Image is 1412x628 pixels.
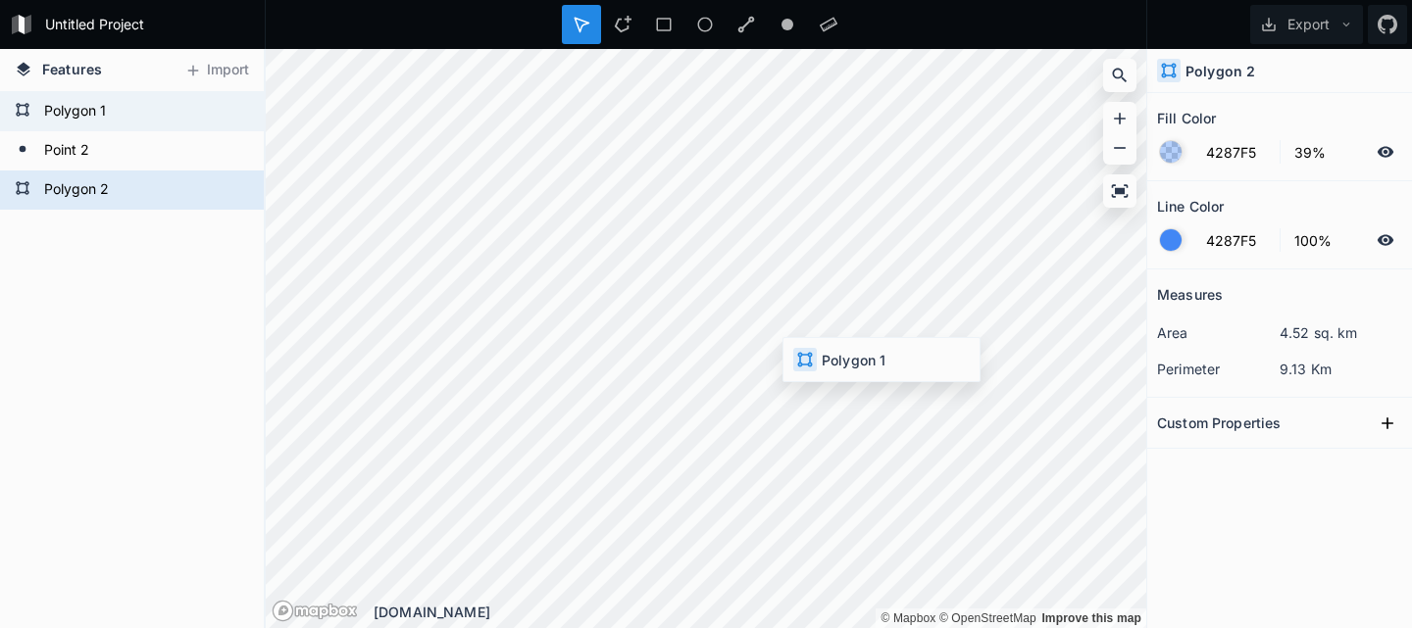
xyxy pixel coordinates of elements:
[1280,322,1402,343] dd: 4.52 sq. km
[1157,408,1281,438] h2: Custom Properties
[1280,359,1402,379] dd: 9.13 Km
[1157,103,1216,133] h2: Fill Color
[1250,5,1363,44] button: Export
[1157,359,1280,379] dt: perimeter
[939,611,1036,625] a: OpenStreetMap
[1157,279,1223,310] h2: Measures
[1041,611,1141,625] a: Map feedback
[272,600,358,622] a: Mapbox logo
[1157,322,1280,343] dt: area
[881,611,935,625] a: Mapbox
[374,602,1146,622] div: [DOMAIN_NAME]
[1185,61,1255,81] h4: Polygon 2
[42,59,102,79] span: Features
[1157,191,1224,221] h2: Line Color
[175,55,259,86] button: Import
